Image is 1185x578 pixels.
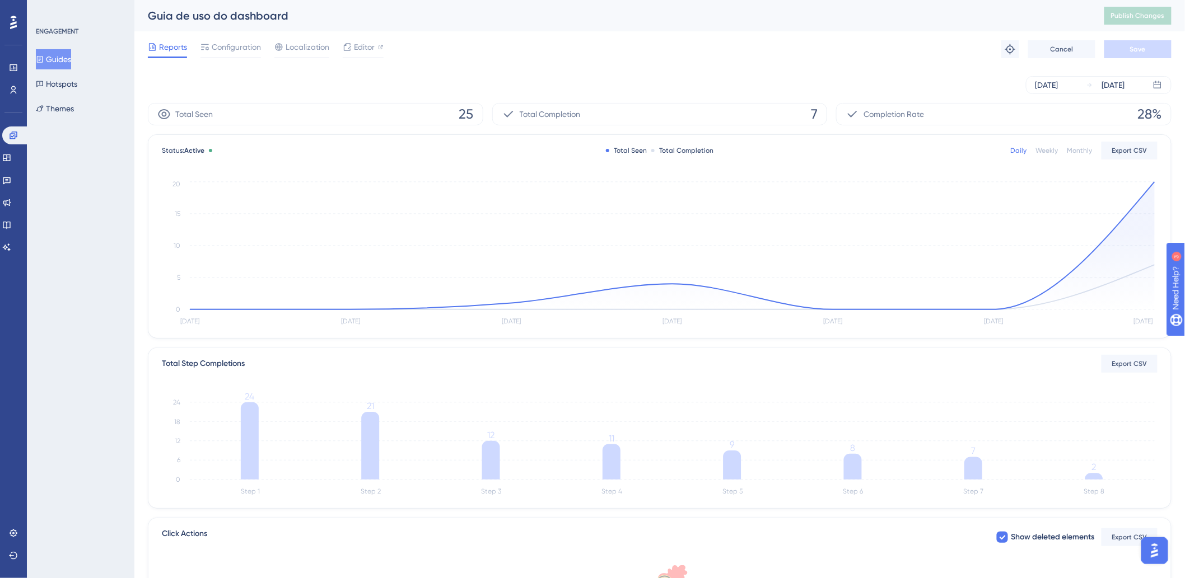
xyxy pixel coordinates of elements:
[824,318,843,326] tspan: [DATE]
[722,488,743,496] tspan: Step 5
[241,488,260,496] tspan: Step 1
[162,146,204,155] span: Status:
[1102,355,1158,373] button: Export CSV
[1104,40,1172,58] button: Save
[1134,318,1153,326] tspan: [DATE]
[361,488,381,496] tspan: Step 2
[159,40,187,54] span: Reports
[175,107,213,121] span: Total Seen
[354,40,375,54] span: Editor
[1102,528,1158,546] button: Export CSV
[811,105,818,123] span: 7
[286,40,329,54] span: Localization
[77,6,81,15] div: 3
[1084,488,1105,496] tspan: Step 8
[175,210,180,218] tspan: 15
[173,398,180,406] tspan: 24
[148,8,1076,24] div: Guia de uso do dashboard
[850,443,855,453] tspan: 8
[184,147,204,154] span: Active
[174,242,180,250] tspan: 10
[1036,146,1058,155] div: Weekly
[1102,142,1158,159] button: Export CSV
[177,274,180,281] tspan: 5
[1092,462,1097,473] tspan: 2
[1102,78,1125,92] div: [DATE]
[162,357,245,370] div: Total Step Completions
[606,146,647,155] div: Total Seen
[1028,40,1095,58] button: Cancel
[176,306,180,313] tspan: 0
[36,27,78,36] div: ENGAGEMENT
[36,74,77,94] button: Hotspots
[481,488,501,496] tspan: Step 3
[177,457,180,464] tspan: 6
[341,318,360,326] tspan: [DATE]
[174,418,180,426] tspan: 18
[176,476,180,483] tspan: 0
[1112,533,1147,542] span: Export CSV
[1130,45,1146,54] span: Save
[36,49,71,69] button: Guides
[985,318,1004,326] tspan: [DATE]
[180,318,199,326] tspan: [DATE]
[971,446,976,457] tspan: 7
[172,180,180,188] tspan: 20
[1051,45,1074,54] span: Cancel
[459,105,474,123] span: 25
[212,40,261,54] span: Configuration
[162,527,207,547] span: Click Actions
[651,146,713,155] div: Total Completion
[1112,359,1147,368] span: Export CSV
[175,437,180,445] tspan: 12
[1112,146,1147,155] span: Export CSV
[864,107,924,121] span: Completion Rate
[502,318,521,326] tspan: [DATE]
[26,3,70,16] span: Need Help?
[1011,146,1027,155] div: Daily
[663,318,682,326] tspan: [DATE]
[487,430,494,440] tspan: 12
[1138,534,1172,567] iframe: UserGuiding AI Assistant Launcher
[1011,530,1095,544] span: Show deleted elements
[1067,146,1093,155] div: Monthly
[730,439,735,450] tspan: 9
[1035,78,1058,92] div: [DATE]
[36,98,74,119] button: Themes
[843,488,864,496] tspan: Step 6
[964,488,984,496] tspan: Step 7
[367,401,374,411] tspan: 21
[1138,105,1162,123] span: 28%
[520,107,581,121] span: Total Completion
[1111,11,1165,20] span: Publish Changes
[245,391,255,402] tspan: 24
[601,488,622,496] tspan: Step 4
[609,433,614,444] tspan: 11
[1104,7,1172,25] button: Publish Changes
